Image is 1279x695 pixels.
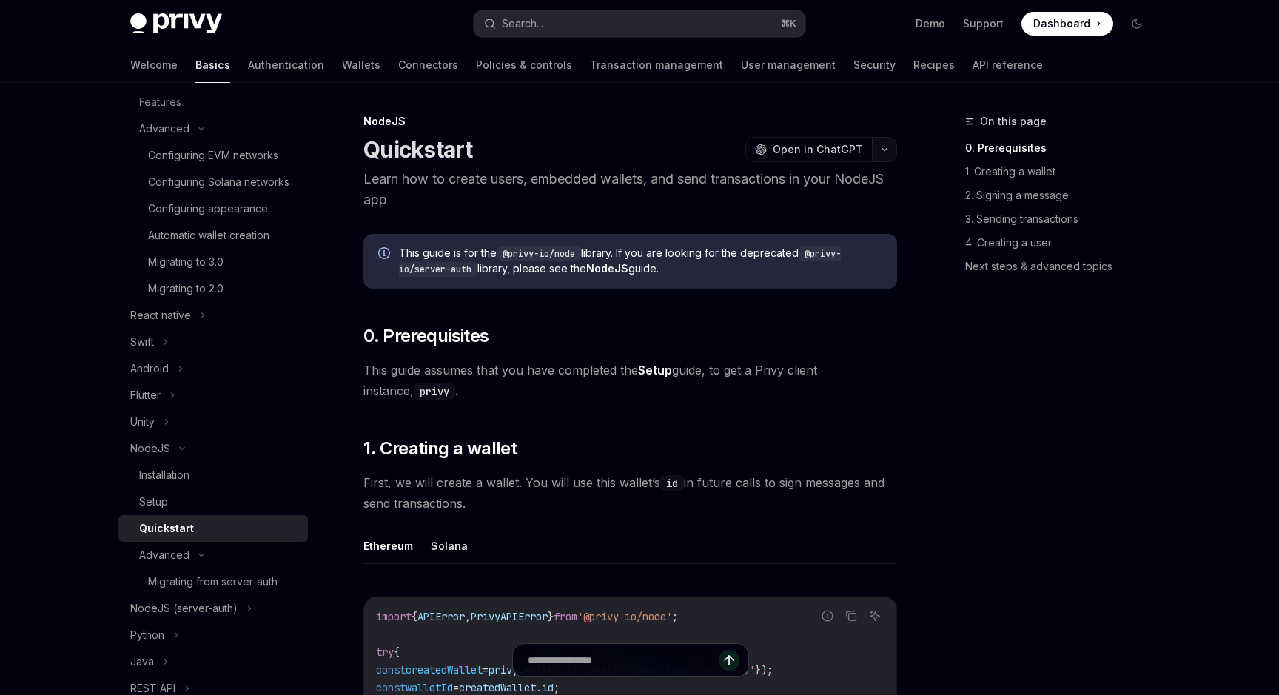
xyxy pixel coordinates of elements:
a: User management [741,47,836,83]
a: Automatic wallet creation [118,222,308,249]
a: Basics [195,47,230,83]
span: from [554,610,577,623]
a: Policies & controls [476,47,572,83]
div: Quickstart [139,520,194,537]
a: Recipes [913,47,955,83]
button: Ethereum [363,528,413,563]
span: Dashboard [1033,16,1090,31]
span: import [376,610,412,623]
a: Configuring Solana networks [118,169,308,195]
a: Setup [118,488,308,515]
div: NodeJS [130,440,170,457]
img: dark logo [130,13,222,34]
a: Transaction management [590,47,723,83]
span: 0. Prerequisites [363,324,489,348]
h1: Quickstart [363,136,473,163]
a: 4. Creating a user [965,231,1161,255]
code: id [660,475,684,491]
a: 1. Creating a wallet [965,160,1161,184]
div: NodeJS (server-auth) [130,600,238,617]
div: Migrating from server-auth [148,573,278,591]
div: Search... [502,15,543,33]
span: Open in ChatGPT [773,142,863,157]
div: Migrating to 2.0 [148,280,224,298]
a: Configuring EVM networks [118,142,308,169]
span: PrivyAPIError [471,610,548,623]
div: Configuring appearance [148,200,268,218]
a: Quickstart [118,515,308,542]
div: Advanced [139,120,189,138]
span: '@privy-io/node' [577,610,672,623]
a: API reference [973,47,1043,83]
a: Setup [638,363,672,378]
span: , [465,610,471,623]
a: 3. Sending transactions [965,207,1161,231]
div: Android [130,360,169,377]
a: Demo [916,16,945,31]
a: Security [853,47,896,83]
button: Report incorrect code [818,606,837,625]
div: React native [130,306,191,324]
a: 0. Prerequisites [965,136,1161,160]
div: Migrating to 3.0 [148,253,224,271]
a: Migrating to 2.0 [118,275,308,302]
a: Next steps & advanced topics [965,255,1161,278]
div: Automatic wallet creation [148,226,269,244]
a: Connectors [398,47,458,83]
button: Open in ChatGPT [745,137,872,162]
div: Configuring Solana networks [148,173,289,191]
div: Flutter [130,386,161,404]
p: Learn how to create users, embedded wallets, and send transactions in your NodeJS app [363,169,897,210]
span: { [412,610,417,623]
div: Java [130,653,154,671]
div: NodeJS [363,114,897,129]
a: Migrating to 3.0 [118,249,308,275]
div: Advanced [139,546,189,564]
code: @privy-io/node [497,246,581,261]
button: Search...⌘K [474,10,805,37]
a: 2. Signing a message [965,184,1161,207]
span: ⌘ K [781,18,796,30]
div: Installation [139,466,189,484]
span: ; [672,610,678,623]
div: Setup [139,493,168,511]
a: Configuring appearance [118,195,308,222]
div: Configuring EVM networks [148,147,278,164]
button: Ask AI [865,606,884,625]
a: Wallets [342,47,380,83]
a: Migrating from server-auth [118,568,308,595]
svg: Info [378,247,393,262]
button: Solana [431,528,468,563]
div: Swift [130,333,154,351]
a: Installation [118,462,308,488]
a: Authentication [248,47,324,83]
span: APIError [417,610,465,623]
a: NodeJS [586,262,628,275]
span: On this page [980,113,1047,130]
div: Python [130,626,164,644]
a: Dashboard [1021,12,1113,36]
button: Toggle dark mode [1125,12,1149,36]
code: privy [414,383,455,400]
a: Welcome [130,47,178,83]
span: First, we will create a wallet. You will use this wallet’s in future calls to sign messages and s... [363,472,897,514]
span: 1. Creating a wallet [363,437,517,460]
div: Unity [130,413,155,431]
code: @privy-io/server-auth [399,246,841,277]
button: Copy the contents from the code block [842,606,861,625]
button: Send message [719,650,739,671]
span: This guide is for the library. If you are looking for the deprecated library, please see the guide. [399,246,882,277]
a: Support [963,16,1004,31]
span: This guide assumes that you have completed the guide, to get a Privy client instance, . [363,360,897,401]
span: } [548,610,554,623]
